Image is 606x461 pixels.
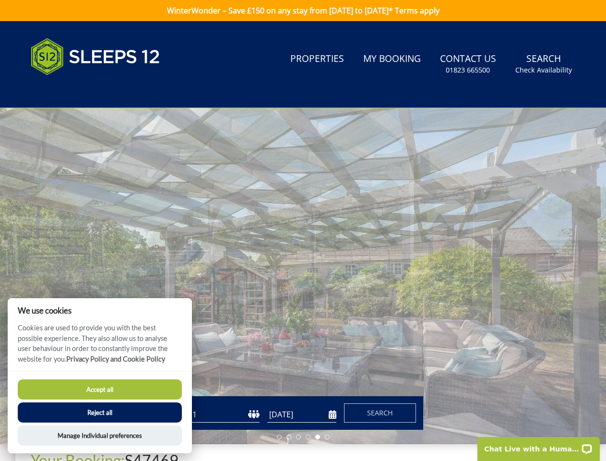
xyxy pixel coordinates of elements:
[515,65,572,75] small: Check Availability
[18,379,182,400] button: Accept all
[8,323,192,371] p: Cookies are used to provide you with the best possible experience. They also allow us to analyse ...
[436,49,500,80] a: Contact Us01823 665500
[446,65,490,75] small: 01823 665500
[367,408,393,417] span: Search
[26,86,127,95] iframe: Customer reviews powered by Trustpilot
[18,402,182,423] button: Reject all
[471,431,606,461] iframe: LiveChat chat widget
[511,49,576,80] a: SearchCheck Availability
[31,33,160,81] img: Sleeps 12
[286,49,348,70] a: Properties
[344,403,416,423] button: Search
[8,306,192,315] h2: We use cookies
[66,355,165,363] a: Privacy Policy and Cookie Policy
[18,425,182,446] button: Manage Individual preferences
[359,49,425,70] a: My Booking
[267,407,336,423] input: Arrival Date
